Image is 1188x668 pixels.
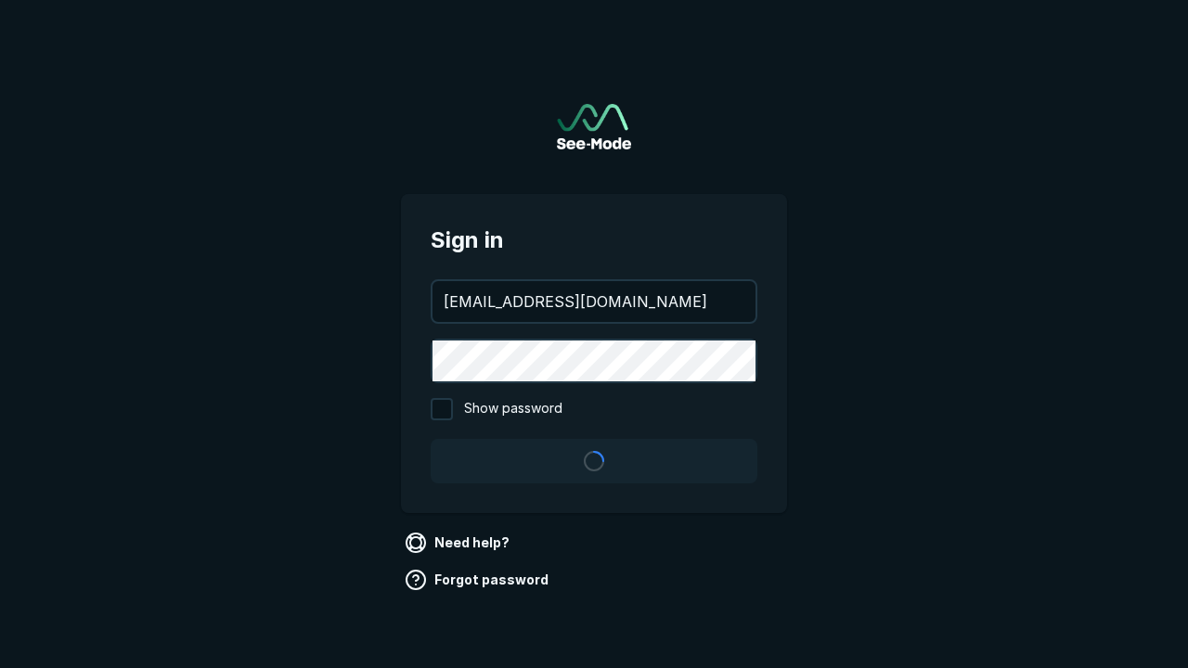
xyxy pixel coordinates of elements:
a: Go to sign in [557,104,631,149]
span: Show password [464,398,562,420]
img: See-Mode Logo [557,104,631,149]
a: Need help? [401,528,517,558]
span: Sign in [431,224,757,257]
input: your@email.com [433,281,755,322]
a: Forgot password [401,565,556,595]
